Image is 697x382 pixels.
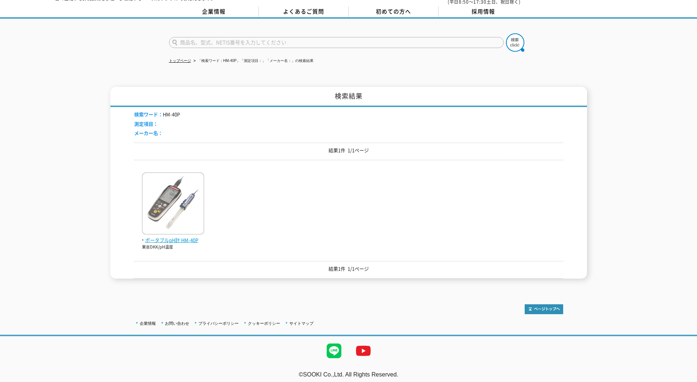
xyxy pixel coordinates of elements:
img: LINE [319,336,349,366]
a: 企業情報 [169,6,259,17]
span: 検索ワード： [134,111,163,118]
a: お問い合わせ [165,321,189,326]
input: 商品名、型式、NETIS番号を入力してください [169,37,504,48]
a: プライバシーポリシー [198,321,239,326]
a: 初めての方へ [349,6,439,17]
a: クッキーポリシー [248,321,280,326]
a: ポータブルpH計 HM-40P [142,229,204,244]
p: 東亜DKK/pH温度 [142,244,204,250]
a: 企業情報 [140,321,156,326]
span: 測定項目： [134,120,158,127]
a: よくあるご質問 [259,6,349,17]
h1: 検索結果 [110,87,587,107]
span: ポータブルpH計 HM-40P [142,236,204,244]
span: 初めての方へ [376,7,411,15]
img: トップページへ [525,304,563,314]
span: メーカー名： [134,129,163,136]
img: HM-40P [142,172,204,236]
p: 結果1件 1/1ページ [134,147,563,154]
a: 採用情報 [439,6,528,17]
li: 「検索ワード：HM-40P」「測定項目：」「メーカー名：」の検索結果 [192,57,314,65]
img: YouTube [349,336,378,366]
p: 結果1件 1/1ページ [134,265,563,273]
img: btn_search.png [506,33,524,52]
a: トップページ [169,59,191,63]
li: HM-40P [134,111,180,118]
a: サイトマップ [289,321,313,326]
